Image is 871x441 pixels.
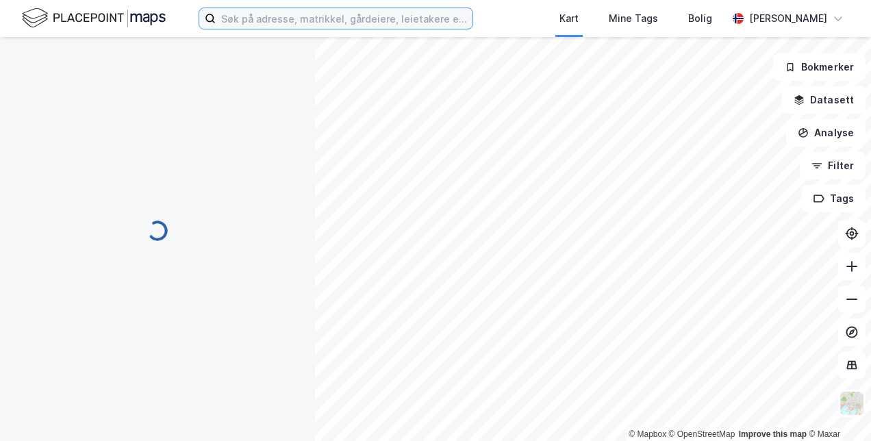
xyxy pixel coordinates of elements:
img: spinner.a6d8c91a73a9ac5275cf975e30b51cfb.svg [147,220,168,242]
button: Datasett [782,86,866,114]
button: Filter [800,152,866,179]
button: Bokmerker [773,53,866,81]
iframe: Chat Widget [803,375,871,441]
div: Bolig [688,10,712,27]
div: Kontrollprogram for chat [803,375,871,441]
a: OpenStreetMap [669,429,735,439]
div: Kart [559,10,579,27]
a: Improve this map [739,429,807,439]
input: Søk på adresse, matrikkel, gårdeiere, leietakere eller personer [216,8,472,29]
img: logo.f888ab2527a4732fd821a326f86c7f29.svg [22,6,166,30]
button: Tags [802,185,866,212]
div: Mine Tags [609,10,658,27]
div: [PERSON_NAME] [749,10,827,27]
a: Mapbox [629,429,666,439]
button: Analyse [786,119,866,147]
